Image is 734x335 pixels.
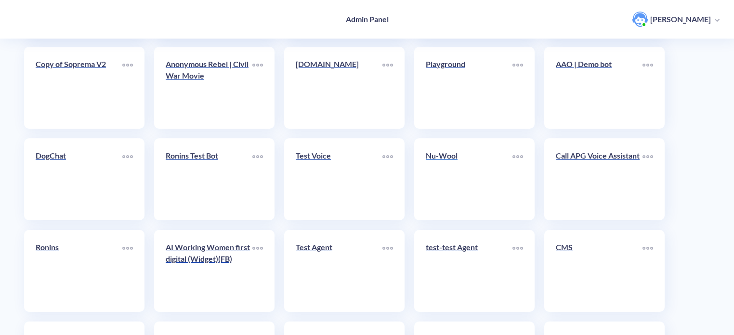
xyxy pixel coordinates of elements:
[346,14,389,24] h4: Admin Panel
[426,150,512,161] p: Nu-Wool
[36,241,122,253] p: Ronins
[36,58,122,117] a: Copy of Soprema V2
[556,58,642,117] a: AAO | Demo bot
[166,150,252,209] a: Ronins Test Bot
[166,241,252,265] p: AI Working Women first digital (Widget)(FB)
[296,241,382,253] p: Test Agent
[36,150,122,161] p: DogChat
[296,150,382,161] p: Test Voice
[426,58,512,70] p: Playground
[166,150,252,161] p: Ronins Test Bot
[296,58,382,117] a: [DOMAIN_NAME]
[36,241,122,300] a: Ronins
[556,150,642,209] a: Call APG Voice Assistant
[296,58,382,70] p: [DOMAIN_NAME]
[426,58,512,117] a: Playground
[556,241,642,300] a: CMS
[166,241,252,300] a: AI Working Women first digital (Widget)(FB)
[426,241,512,253] p: test-test Agent
[650,14,711,25] p: [PERSON_NAME]
[296,241,382,300] a: Test Agent
[166,58,252,81] p: Anonymous Rebel | Civil War Movie
[556,150,642,161] p: Call APG Voice Assistant
[556,58,642,70] p: AAO | Demo bot
[36,58,122,70] p: Copy of Soprema V2
[426,150,512,209] a: Nu-Wool
[36,150,122,209] a: DogChat
[166,58,252,117] a: Anonymous Rebel | Civil War Movie
[556,241,642,253] p: CMS
[426,241,512,300] a: test-test Agent
[628,11,724,28] button: user photo[PERSON_NAME]
[632,12,648,27] img: user photo
[296,150,382,209] a: Test Voice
